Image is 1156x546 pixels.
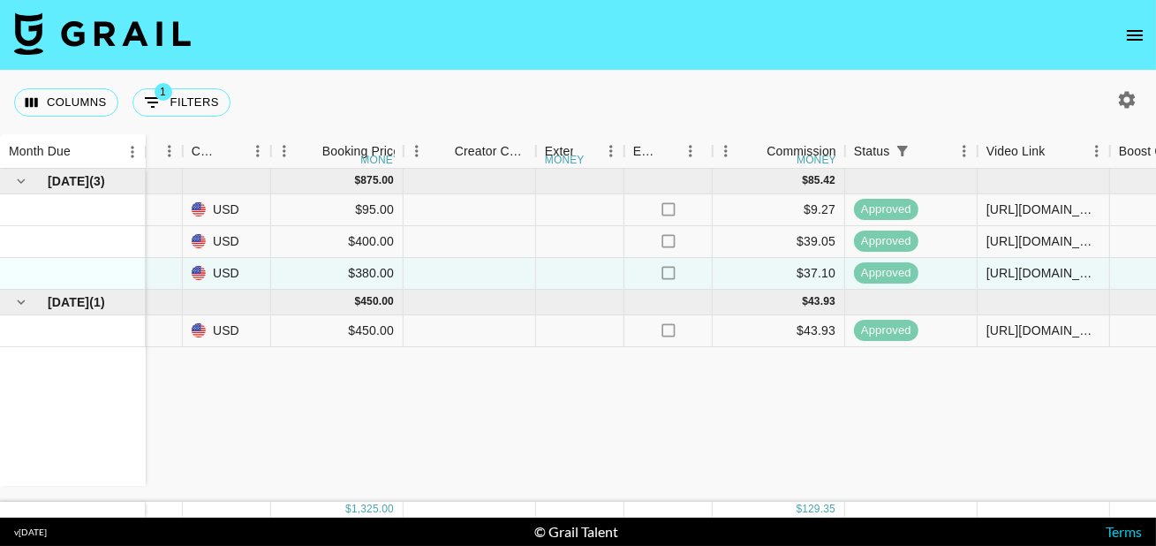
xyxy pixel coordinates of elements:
div: v [DATE] [14,527,47,538]
div: $95.00 [271,194,404,226]
button: Menu [1084,138,1110,164]
div: $43.93 [713,315,845,347]
button: Menu [677,138,704,164]
button: Menu [119,139,146,165]
button: open drawer [1117,18,1152,53]
div: Expenses: Remove Commission? [624,134,713,169]
div: $ [802,294,808,309]
div: $ [797,502,803,517]
button: Sort [914,139,939,163]
div: Month Due [9,134,71,169]
div: $380.00 [271,258,404,290]
button: hide children [9,169,34,193]
button: Select columns [14,88,118,117]
button: Menu [951,138,978,164]
button: Sort [658,139,683,163]
div: $39.05 [713,226,845,258]
div: Commission [767,134,836,169]
div: $450.00 [271,315,404,347]
div: 85.42 [808,173,835,188]
button: Show filters [889,139,914,163]
div: USD [183,226,271,258]
div: Creator Commmission Override [404,134,536,169]
div: money [545,155,585,165]
span: approved [854,322,918,339]
button: Menu [598,138,624,164]
div: 129.35 [802,502,835,517]
div: $9.27 [713,194,845,226]
div: https://www.tiktok.com/@psycheswings/video/7511452040372030762?_r=1&_t=ZT-8wsXHHP6QRy [986,264,1100,282]
button: Sort [430,139,455,163]
div: 1,325.00 [351,502,394,517]
div: Video Link [978,134,1110,169]
button: Sort [1045,139,1069,163]
div: USD [183,315,271,347]
button: Menu [713,138,739,164]
div: 1 active filter [889,139,914,163]
span: 1 [155,83,172,101]
div: money [797,155,836,165]
span: approved [854,201,918,218]
div: Expenses: Remove Commission? [633,134,658,169]
div: https://www.instagram.com/reel/DKaXtkWy8sl/?igsh=MXBvYzI4cHF0Y2s2OQ%3D%3D [986,201,1100,218]
div: Creator Commmission Override [455,134,527,169]
button: hide children [9,290,34,315]
span: approved [854,233,918,250]
img: Grail Talent [14,12,191,55]
a: Terms [1106,523,1142,540]
div: https://www.tiktok.com/@noellerothofficial/video/7529717977839619383?lang=en [986,322,1100,339]
button: Sort [298,139,322,163]
div: $37.10 [713,258,845,290]
div: Status [854,134,890,169]
div: USD [183,258,271,290]
div: Month Due [72,134,183,169]
div: 450.00 [360,294,394,309]
div: money [360,155,400,165]
button: Menu [245,138,271,164]
div: Booking Price [322,134,400,169]
div: USD [183,194,271,226]
div: $ [802,173,808,188]
div: Video Link [986,134,1046,169]
span: [DATE] [48,293,89,311]
div: Status [845,134,978,169]
div: $ [355,294,361,309]
span: ( 1 ) [89,293,105,311]
button: Menu [156,138,183,164]
span: [DATE] [48,172,89,190]
button: Sort [573,139,598,163]
div: $ [355,173,361,188]
div: Currency [183,134,271,169]
span: ( 3 ) [89,172,105,190]
button: Menu [404,138,430,164]
button: Sort [71,140,95,164]
button: Show filters [132,88,230,117]
div: Currency [192,134,220,169]
div: https://www.tiktok.com/@dalceneya/video/7513591221454130478?_r=1&_t=ZT-8x2KExMdcQ2 [986,232,1100,250]
div: $400.00 [271,226,404,258]
button: Menu [271,138,298,164]
button: Sort [742,139,767,163]
div: 43.93 [808,294,835,309]
div: © Grail Talent [534,523,618,541]
button: Sort [220,139,245,163]
span: approved [854,265,918,282]
div: $ [345,502,351,517]
div: 875.00 [360,173,394,188]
